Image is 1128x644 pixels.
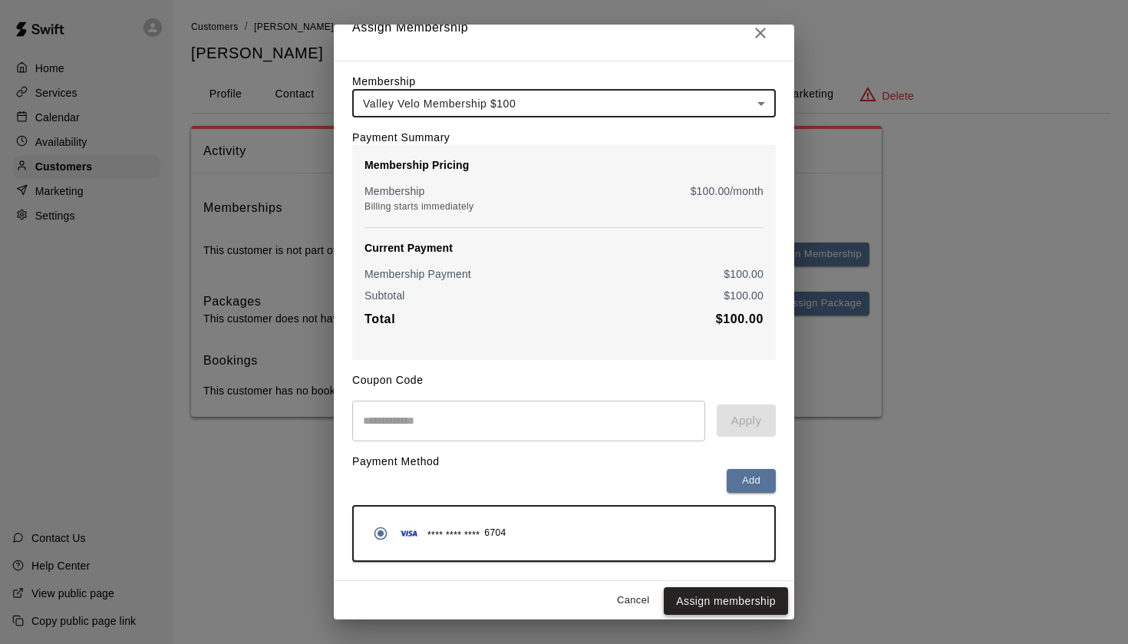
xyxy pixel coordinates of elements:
[484,526,506,541] span: 6704
[352,89,776,117] div: Valley Velo Membership $100
[609,589,658,613] button: Cancel
[364,312,395,325] b: Total
[727,469,776,493] button: Add
[664,587,788,616] button: Assign membership
[364,183,425,199] p: Membership
[745,18,776,48] button: Close
[364,240,764,256] p: Current Payment
[352,374,424,386] label: Coupon Code
[334,5,794,61] h2: Assign Membership
[395,526,423,541] img: Credit card brand logo
[724,266,764,282] p: $ 100.00
[716,312,764,325] b: $ 100.00
[364,157,764,173] p: Membership Pricing
[352,75,416,88] label: Membership
[364,201,473,212] span: Billing starts immediately
[352,131,450,144] label: Payment Summary
[724,288,764,303] p: $ 100.00
[352,455,440,467] label: Payment Method
[364,266,471,282] p: Membership Payment
[364,288,405,303] p: Subtotal
[691,183,764,199] p: $ 100.00 /month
